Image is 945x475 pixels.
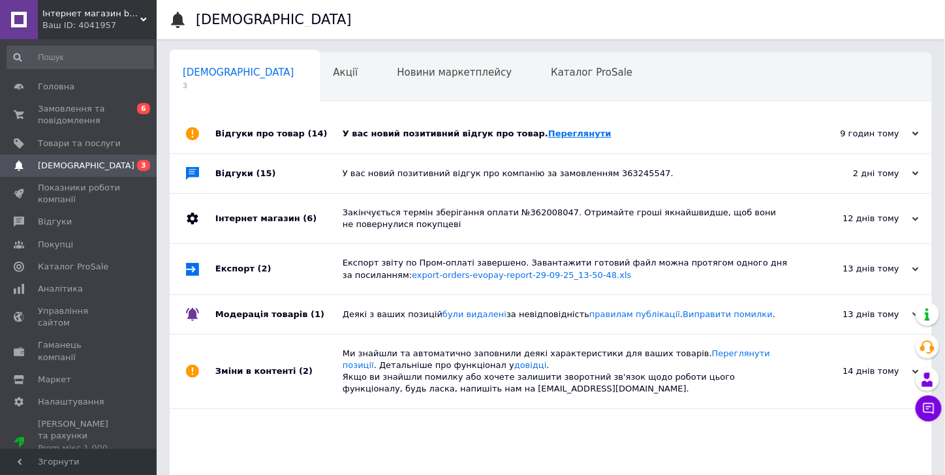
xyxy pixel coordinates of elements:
[589,309,680,319] a: правилам публікації
[38,160,134,172] span: [DEMOGRAPHIC_DATA]
[303,213,317,223] span: (6)
[343,309,788,320] div: Деякі з ваших позицій за невідповідність . .
[333,67,358,78] span: Акції
[215,335,343,408] div: Зміни в контенті
[137,103,150,114] span: 6
[916,395,942,421] button: Чат з покупцем
[343,128,788,140] div: У вас новий позитивний відгук про товар.
[548,129,612,138] a: Переглянути
[38,182,121,206] span: Показники роботи компанії
[215,295,343,334] div: Модерація товарів
[42,20,157,31] div: Ваш ID: 4041957
[258,264,271,273] span: (2)
[311,309,324,319] span: (1)
[38,138,121,149] span: Товари та послуги
[343,348,788,395] div: Ми знайшли та автоматично заповнили деякі характеристики для ваших товарів. . Детальніше про функ...
[256,168,276,178] span: (15)
[788,365,919,377] div: 14 днів тому
[183,81,294,91] span: 3
[397,67,512,78] span: Новини маркетплейсу
[788,263,919,275] div: 13 днів тому
[215,194,343,243] div: Інтернет магазин
[551,67,632,78] span: Каталог ProSale
[343,257,788,281] div: Експорт звіту по Пром-оплаті завершено. Завантажити готовий файл можна протягом одного дня за пос...
[38,239,73,251] span: Покупці
[788,128,919,140] div: 9 годин тому
[38,283,83,295] span: Аналітика
[788,213,919,224] div: 12 днів тому
[343,348,770,370] a: Переглянути позиції
[42,8,140,20] span: Інтернет магазин bookshop
[788,168,919,179] div: 2 дні тому
[38,339,121,363] span: Гаманець компанії
[38,81,74,93] span: Головна
[38,396,104,408] span: Налаштування
[299,366,313,376] span: (2)
[38,261,108,273] span: Каталог ProSale
[442,309,506,319] a: були видалені
[38,442,121,466] div: Prom мікс 1 000 (13 місяців)
[514,360,547,370] a: довідці
[137,160,150,171] span: 3
[343,168,788,179] div: У вас новий позитивний відгук про компанію за замовленням 363245547.
[7,46,154,69] input: Пошук
[183,67,294,78] span: [DEMOGRAPHIC_DATA]
[38,374,71,386] span: Маркет
[38,103,121,127] span: Замовлення та повідомлення
[196,12,352,27] h1: [DEMOGRAPHIC_DATA]
[788,309,919,320] div: 13 днів тому
[215,244,343,294] div: Експорт
[38,305,121,329] span: Управління сайтом
[412,270,631,280] a: export-orders-evopay-report-29-09-25_13-50-48.xls
[308,129,328,138] span: (14)
[343,207,788,230] div: Закінчується термін зберігання оплати №362008047. Отримайте гроші якнайшвидше, щоб вони не поверн...
[38,418,121,466] span: [PERSON_NAME] та рахунки
[683,309,773,319] a: Виправити помилки
[215,154,343,193] div: Відгуки
[215,114,343,153] div: Відгуки про товар
[38,216,72,228] span: Відгуки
